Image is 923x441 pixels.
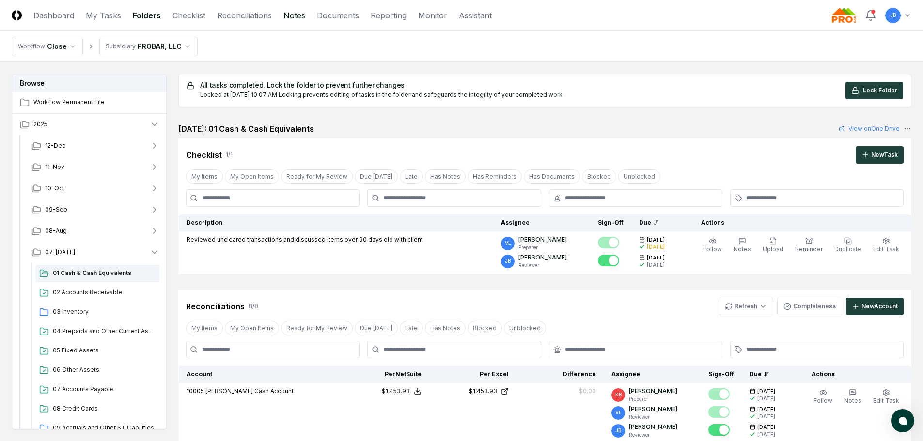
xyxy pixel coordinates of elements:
[701,235,724,256] button: Follow
[400,169,423,184] button: Late
[598,237,619,248] button: Mark complete
[582,169,616,184] button: Blocked
[890,12,896,19] span: JB
[35,381,159,398] a: 07 Accounts Payable
[832,8,857,23] img: Probar logo
[179,214,494,231] th: Description
[35,420,159,437] a: 09 Accruals and Other ST Liabilities
[33,98,159,106] span: Workflow Permanent File
[719,298,773,315] button: Refresh
[629,423,677,431] p: [PERSON_NAME]
[12,114,167,135] button: 2025
[618,169,660,184] button: Unblocked
[200,82,564,89] h5: All tasks completed. Lock the folder to prevent further changes
[459,10,492,21] a: Assistant
[186,149,222,161] div: Checklist
[217,10,272,21] a: Reconciliations
[249,302,258,311] div: 8 / 8
[53,424,156,432] span: 09 Accruals and Other ST Liabilities
[33,10,74,21] a: Dashboard
[615,409,622,416] span: VL
[371,10,407,21] a: Reporting
[53,385,156,394] span: 07 Accounts Payable
[647,261,665,269] div: [DATE]
[172,10,205,21] a: Checklist
[761,235,785,256] button: Upload
[518,253,567,262] p: [PERSON_NAME]
[842,387,863,407] button: Notes
[757,395,775,402] div: [DATE]
[777,298,842,315] button: Completeness
[493,214,590,231] th: Assignee
[518,235,567,244] p: [PERSON_NAME]
[24,178,167,199] button: 10-Oct
[871,151,898,159] div: New Task
[505,258,511,265] span: JB
[647,236,665,243] span: [DATE]
[757,406,775,413] span: [DATE]
[629,431,677,439] p: Reviewer
[884,7,902,24] button: JB
[283,10,305,21] a: Notes
[812,387,834,407] button: Follow
[757,388,775,395] span: [DATE]
[708,388,730,400] button: Mark complete
[516,366,604,383] th: Difference
[468,321,502,335] button: Blocked
[225,321,279,335] button: My Open Items
[18,42,45,51] div: Workflow
[226,151,233,159] div: 1 / 1
[24,199,167,220] button: 09-Sep
[35,400,159,418] a: 08 Credit Cards
[856,146,904,164] button: NewTask
[45,227,67,235] span: 08-Aug
[33,120,47,129] span: 2025
[24,242,167,263] button: 07-[DATE]
[53,327,156,335] span: 04 Prepaids and Other Current Assets
[708,424,730,436] button: Mark complete
[708,406,730,418] button: Mark complete
[793,235,825,256] button: Reminder
[757,424,775,431] span: [DATE]
[844,397,861,404] span: Notes
[186,169,223,184] button: My Items
[629,387,677,395] p: [PERSON_NAME]
[505,240,511,247] span: VL
[846,298,904,315] button: NewAccount
[629,395,677,403] p: Preparer
[795,245,823,253] span: Reminder
[317,10,359,21] a: Documents
[35,304,159,321] a: 03 Inventory
[518,244,567,251] p: Preparer
[187,387,204,395] span: 10005
[45,248,75,257] span: 07-[DATE]
[891,409,914,432] button: atlas-launcher
[35,362,159,379] a: 06 Other Assets
[106,42,136,51] div: Subsidiary
[734,245,751,253] span: Notes
[757,413,775,420] div: [DATE]
[355,169,398,184] button: Due Today
[53,404,156,413] span: 08 Credit Cards
[861,302,898,311] div: New Account
[53,346,156,355] span: 05 Fixed Assets
[873,397,899,404] span: Edit Task
[205,387,294,395] span: [PERSON_NAME] Cash Account
[871,235,901,256] button: Edit Task
[225,169,279,184] button: My Open Items
[693,218,904,227] div: Actions
[429,366,516,383] th: Per Excel
[839,124,900,133] a: View onOne Drive
[732,235,753,256] button: Notes
[281,321,353,335] button: Ready for My Review
[750,370,788,379] div: Due
[35,323,159,340] a: 04 Prepaids and Other Current Assets
[639,218,678,227] div: Due
[12,92,167,113] a: Workflow Permanent File
[35,284,159,302] a: 02 Accounts Receivable
[469,387,497,395] div: $1,453.93
[813,397,832,404] span: Follow
[187,235,423,244] p: Reviewed uncleared transactions and discussed items over 90 days old with client
[24,156,167,178] button: 11-Nov
[45,184,64,193] span: 10-Oct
